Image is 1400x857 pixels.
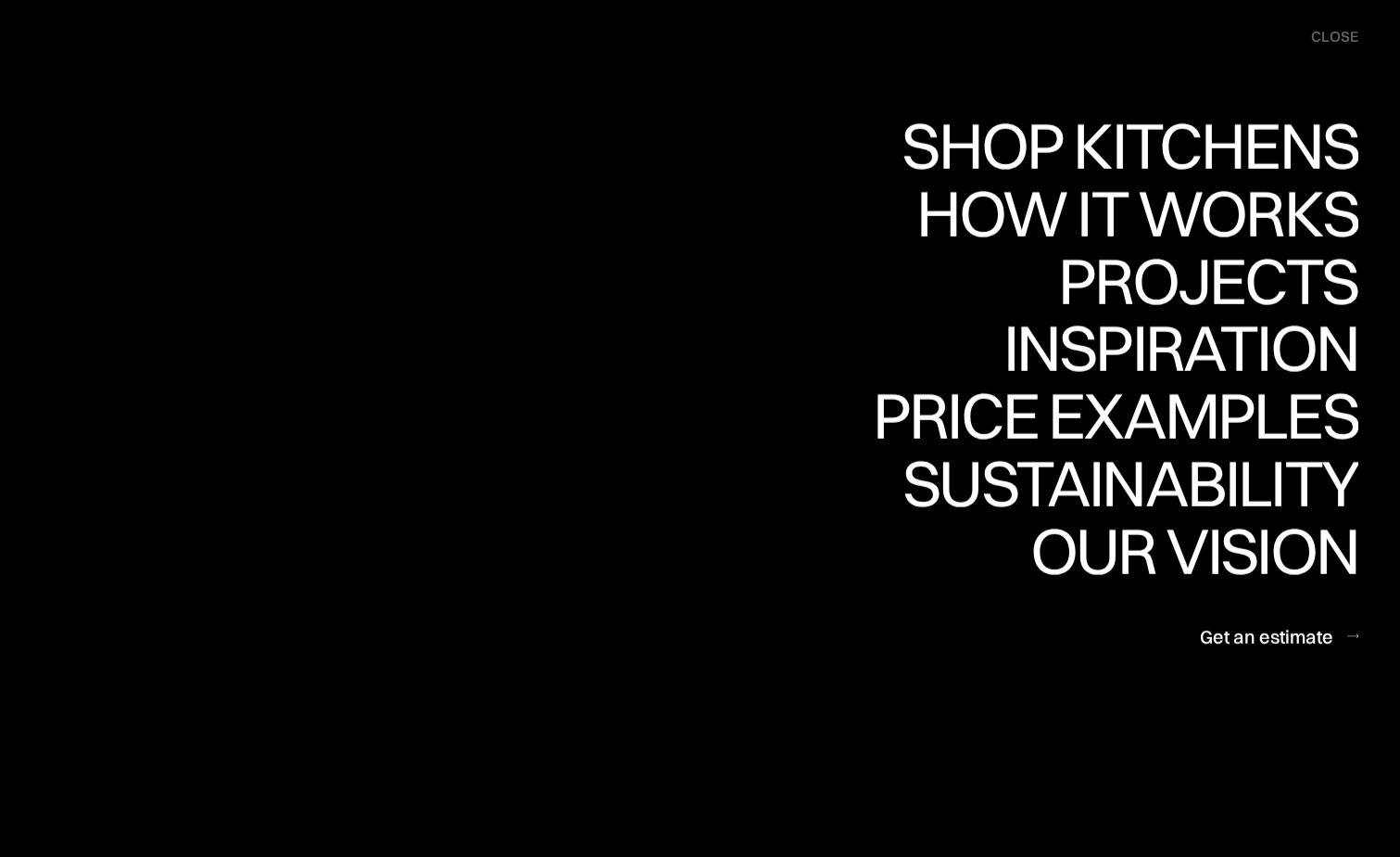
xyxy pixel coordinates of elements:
a: InspirationInspiration [977,315,1358,383]
div: Shop Kitchens [892,113,1358,178]
div: Price examples [873,448,1358,513]
a: Our visionOur vision [1015,518,1358,586]
div: Our vision [1015,583,1358,648]
div: Projects [1058,248,1358,313]
div: Price examples [873,383,1358,448]
a: ProjectsProjects [1058,248,1358,315]
div: menu [1293,19,1358,56]
a: Shop KitchensShop Kitchens [892,113,1358,181]
a: Get an estimate [1200,613,1358,659]
div: Sustainability [887,516,1358,581]
div: Sustainability [887,451,1358,516]
div: Our vision [1015,518,1358,583]
div: Get an estimate [1200,623,1333,648]
div: Shop Kitchens [892,178,1358,243]
div: Inspiration [977,380,1358,445]
div: close [1311,27,1358,47]
a: Price examplesPrice examples [873,383,1358,451]
div: How it works [912,246,1358,311]
div: Projects [1058,313,1358,377]
a: How it worksHow it works [912,181,1358,249]
div: Inspiration [977,315,1358,380]
a: SustainabilitySustainability [887,451,1358,518]
div: How it works [912,181,1358,246]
